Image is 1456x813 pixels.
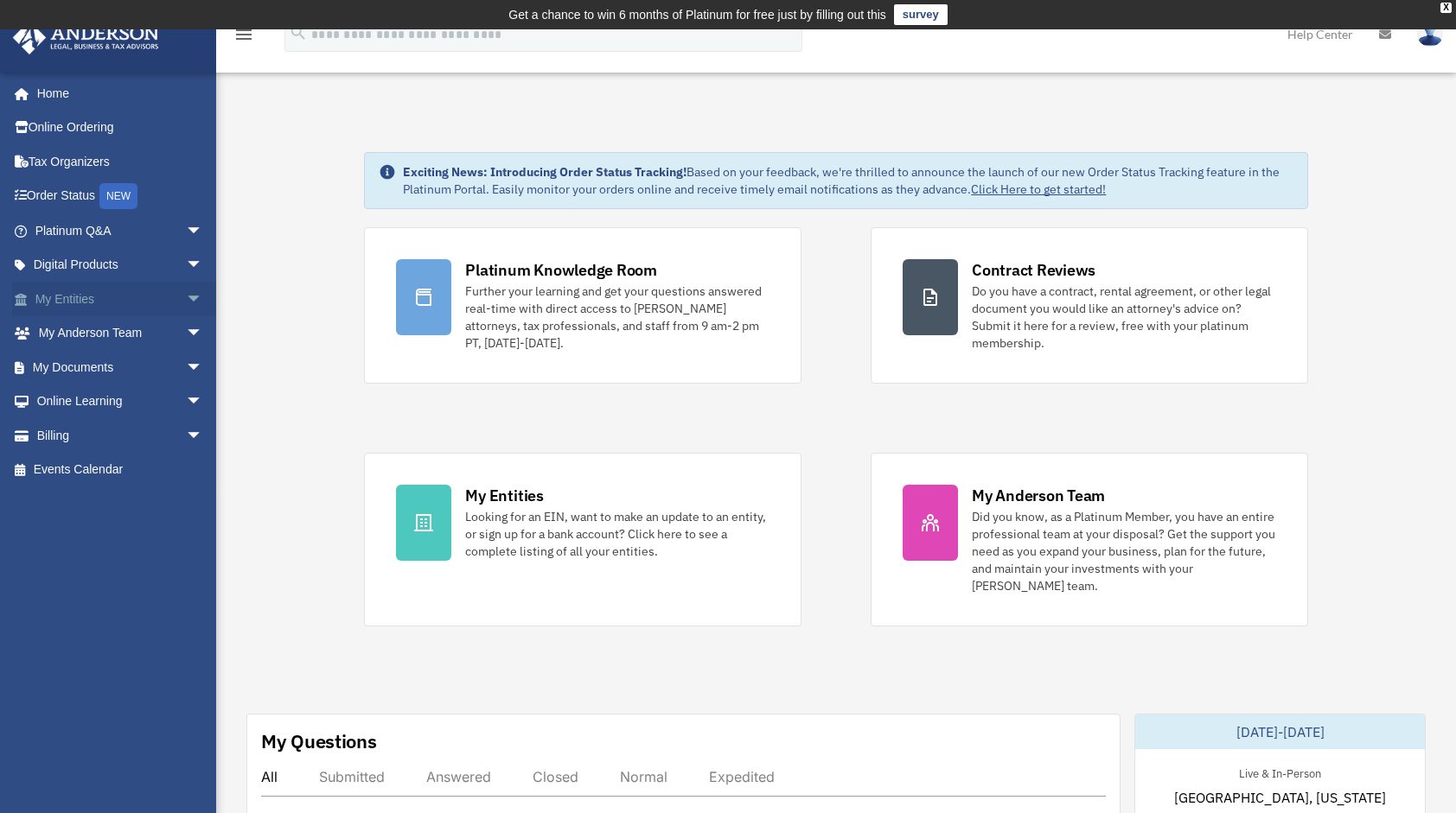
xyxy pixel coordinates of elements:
[12,350,229,384] a: My Documentsarrow_drop_down
[533,768,578,785] div: Closed
[403,163,1293,198] div: Based on your feedback, we're thrilled to announce the launch of our new Order Status Tracking fe...
[12,213,229,248] a: Platinum Q&Aarrow_drop_down
[99,183,137,209] div: NEW
[1135,715,1425,749] div: [DATE]-[DATE]
[364,227,801,384] a: Platinum Knowledge Room Further your learning and get your questions answered real-time with dire...
[12,418,229,453] a: Billingarrow_drop_down
[186,350,220,385] span: arrow_drop_down
[426,768,491,785] div: Answered
[972,259,1095,281] div: Contract Reviews
[233,24,254,45] i: menu
[12,179,229,214] a: Order StatusNEW
[12,144,229,179] a: Tax Organizers
[261,728,377,754] div: My Questions
[319,768,385,785] div: Submitted
[465,508,770,560] div: Looking for an EIN, want to make an update to an entity, or sign up for a bank account? Click her...
[972,283,1276,352] div: Do you have a contract, rental agreement, or other legal document you would like an attorney's ad...
[186,213,220,249] span: arrow_drop_down
[12,76,220,111] a: Home
[12,453,229,487] a: Events Calendar
[1174,787,1386,808] span: [GEOGRAPHIC_DATA], [US_STATE]
[403,164,686,180] strong: Exciting News: Introducing Order Status Tracking!
[871,453,1308,626] a: My Anderson Team Did you know, as a Platinum Member, you have an entire professional team at your...
[12,384,229,419] a: Online Learningarrow_drop_down
[709,768,775,785] div: Expedited
[12,282,229,316] a: My Entitiesarrow_drop_down
[12,111,229,145] a: Online Ordering
[261,768,278,785] div: All
[508,4,886,25] div: Get a chance to win 6 months of Platinum for free just by filling out this
[186,282,220,317] span: arrow_drop_down
[289,23,308,42] i: search
[8,21,164,54] img: Anderson Advisors Platinum Portal
[186,316,220,352] span: arrow_drop_down
[186,384,220,420] span: arrow_drop_down
[1225,763,1335,781] div: Live & In-Person
[364,453,801,626] a: My Entities Looking for an EIN, want to make an update to an entity, or sign up for a bank accoun...
[186,418,220,454] span: arrow_drop_down
[972,508,1276,594] div: Did you know, as a Platinum Member, you have an entire professional team at your disposal? Get th...
[233,30,254,45] a: menu
[894,4,948,25] a: survey
[186,248,220,283] span: arrow_drop_down
[871,227,1308,384] a: Contract Reviews Do you have a contract, rental agreement, or other legal document you would like...
[1440,3,1452,13] div: close
[12,248,229,283] a: Digital Productsarrow_drop_down
[1417,22,1443,47] img: User Pic
[971,181,1106,197] a: Click Here to get started!
[12,316,229,351] a: My Anderson Teamarrow_drop_down
[465,485,543,506] div: My Entities
[972,485,1105,506] div: My Anderson Team
[620,768,667,785] div: Normal
[465,283,770,352] div: Further your learning and get your questions answered real-time with direct access to [PERSON_NAM...
[465,259,657,281] div: Platinum Knowledge Room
